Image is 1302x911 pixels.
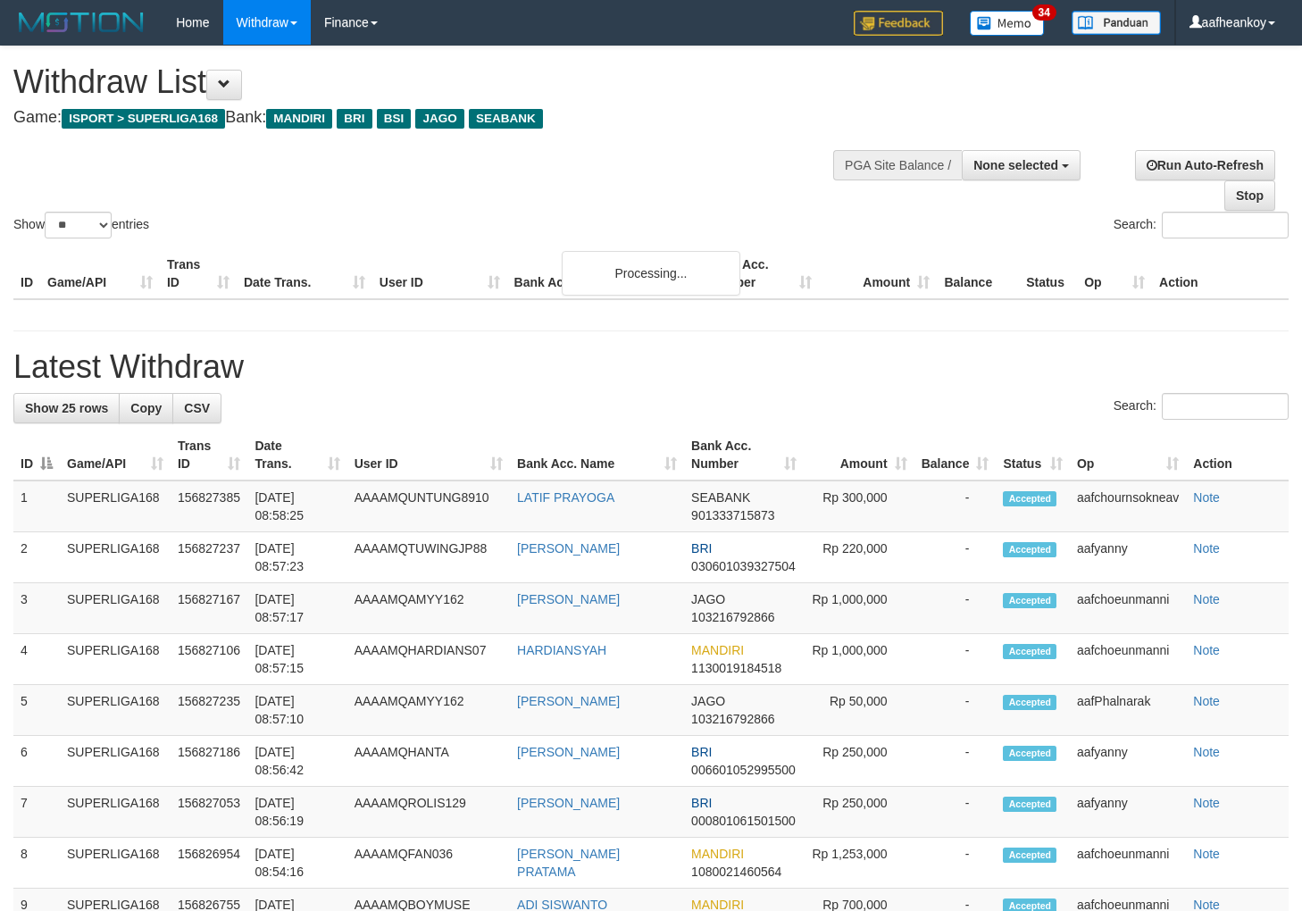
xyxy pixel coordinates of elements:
input: Search: [1162,212,1289,238]
td: Rp 300,000 [804,481,914,532]
span: MANDIRI [691,847,744,861]
label: Search: [1114,393,1289,420]
a: HARDIANSYAH [517,643,606,657]
td: 156827235 [171,685,248,736]
th: Balance [937,248,1019,299]
td: SUPERLIGA168 [60,532,171,583]
th: ID: activate to sort column descending [13,430,60,481]
a: Stop [1224,180,1275,211]
td: [DATE] 08:57:17 [247,583,346,634]
td: 5 [13,685,60,736]
span: Accepted [1003,746,1056,761]
span: Copy 901333715873 to clipboard [691,508,774,522]
td: Rp 250,000 [804,787,914,838]
td: [DATE] 08:57:15 [247,634,346,685]
th: Trans ID: activate to sort column ascending [171,430,248,481]
td: Rp 1,253,000 [804,838,914,889]
td: 7 [13,787,60,838]
a: Note [1193,490,1220,505]
th: ID [13,248,40,299]
td: - [914,685,997,736]
td: aafyanny [1070,736,1186,787]
span: BRI [691,796,712,810]
th: Bank Acc. Name [507,248,702,299]
span: Copy 103216792866 to clipboard [691,610,774,624]
label: Show entries [13,212,149,238]
label: Search: [1114,212,1289,238]
td: - [914,838,997,889]
td: - [914,736,997,787]
span: Accepted [1003,848,1056,863]
span: Copy 1080021460564 to clipboard [691,865,781,879]
img: panduan.png [1072,11,1161,35]
td: Rp 250,000 [804,736,914,787]
span: MANDIRI [266,109,332,129]
span: Accepted [1003,542,1056,557]
td: 3 [13,583,60,634]
td: Rp 220,000 [804,532,914,583]
td: 156826954 [171,838,248,889]
input: Search: [1162,393,1289,420]
th: Amount: activate to sort column ascending [804,430,914,481]
span: Accepted [1003,593,1056,608]
td: AAAAMQHANTA [347,736,510,787]
h1: Latest Withdraw [13,349,1289,385]
div: Processing... [562,251,740,296]
span: JAGO [415,109,463,129]
td: SUPERLIGA168 [60,685,171,736]
span: BRI [337,109,371,129]
td: aafchournsokneav [1070,481,1186,532]
th: Game/API: activate to sort column ascending [60,430,171,481]
th: Status: activate to sort column ascending [996,430,1069,481]
a: [PERSON_NAME] [517,796,620,810]
td: 156827186 [171,736,248,787]
td: SUPERLIGA168 [60,736,171,787]
td: aafchoeunmanni [1070,838,1186,889]
a: [PERSON_NAME] [517,592,620,606]
td: - [914,787,997,838]
span: ISPORT > SUPERLIGA168 [62,109,225,129]
td: - [914,481,997,532]
a: [PERSON_NAME] [517,541,620,556]
td: 156827385 [171,481,248,532]
td: aafchoeunmanni [1070,634,1186,685]
td: Rp 1,000,000 [804,634,914,685]
a: Note [1193,745,1220,759]
span: Accepted [1003,491,1056,506]
td: Rp 50,000 [804,685,914,736]
span: 34 [1032,4,1056,21]
th: Game/API [40,248,160,299]
td: 156827053 [171,787,248,838]
td: SUPERLIGA168 [60,838,171,889]
td: [DATE] 08:57:10 [247,685,346,736]
td: 8 [13,838,60,889]
td: SUPERLIGA168 [60,787,171,838]
img: Button%20Memo.svg [970,11,1045,36]
span: None selected [973,158,1058,172]
span: Show 25 rows [25,401,108,415]
td: 4 [13,634,60,685]
td: [DATE] 08:54:16 [247,838,346,889]
td: AAAAMQAMYY162 [347,583,510,634]
td: 156827237 [171,532,248,583]
th: User ID [372,248,507,299]
a: [PERSON_NAME] [517,745,620,759]
select: Showentries [45,212,112,238]
td: - [914,532,997,583]
td: SUPERLIGA168 [60,481,171,532]
th: Date Trans. [237,248,372,299]
td: AAAAMQTUWINGJP88 [347,532,510,583]
td: 6 [13,736,60,787]
span: Accepted [1003,797,1056,812]
img: MOTION_logo.png [13,9,149,36]
a: LATIF PRAYOGA [517,490,614,505]
th: Op: activate to sort column ascending [1070,430,1186,481]
img: Feedback.jpg [854,11,943,36]
span: JAGO [691,694,725,708]
a: Note [1193,643,1220,657]
span: SEABANK [691,490,750,505]
td: 1 [13,481,60,532]
td: [DATE] 08:58:25 [247,481,346,532]
th: Action [1186,430,1289,481]
a: Show 25 rows [13,393,120,423]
